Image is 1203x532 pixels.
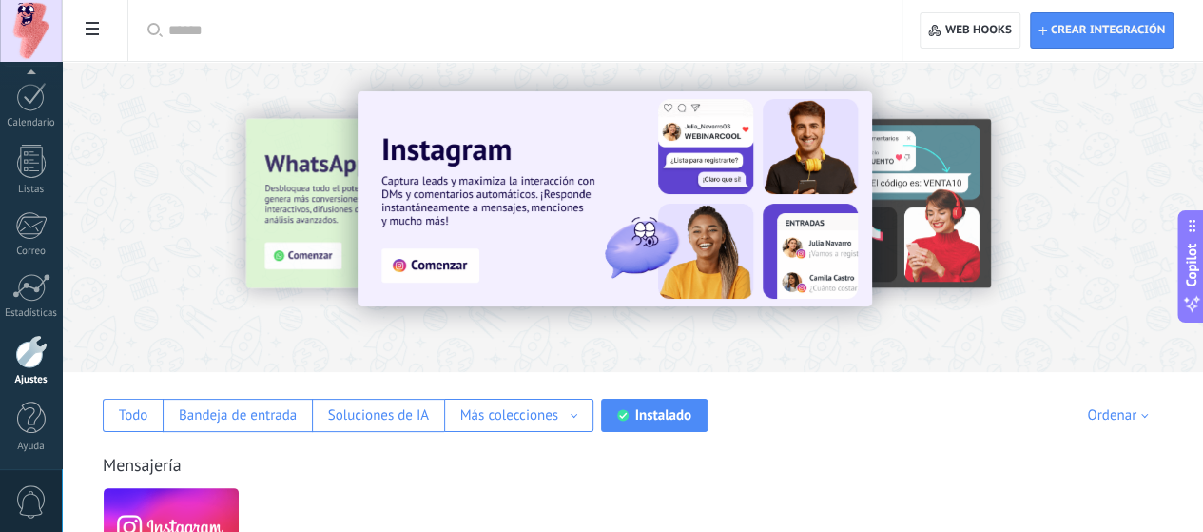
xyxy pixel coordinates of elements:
img: Slide 1 [358,91,872,306]
div: Soluciones de IA [328,406,429,424]
a: Mensajería [103,454,182,476]
button: Web hooks [920,12,1019,49]
button: Crear integración [1030,12,1174,49]
span: Crear integración [1051,23,1165,38]
div: Ayuda [4,441,59,453]
span: Web hooks [945,23,1012,38]
div: Estadísticas [4,307,59,320]
span: Copilot [1182,243,1201,286]
div: Ajustes [4,374,59,386]
div: Listas [4,184,59,196]
div: Instalado [635,406,691,424]
div: Correo [4,246,59,258]
div: Todo [119,406,148,424]
div: Ordenar [1087,406,1154,424]
div: Bandeja de entrada [179,406,297,424]
div: Calendario [4,117,59,129]
div: Más colecciones [460,406,558,424]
